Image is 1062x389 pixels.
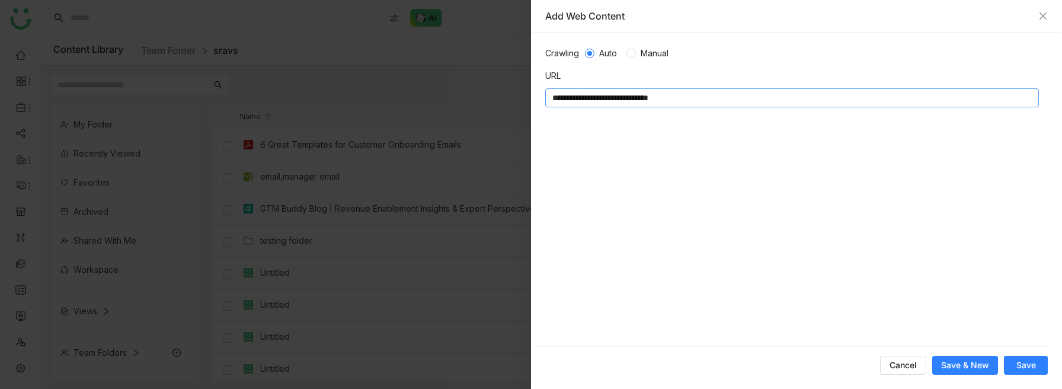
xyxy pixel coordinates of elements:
[545,69,1039,82] div: URL
[880,356,926,375] button: Cancel
[545,9,1032,23] div: Add Web Content
[932,356,998,375] button: Save & New
[941,359,989,371] span: Save & New
[1038,11,1048,21] button: Close
[1016,359,1036,371] span: Save
[594,47,622,60] span: Auto
[636,47,673,60] span: Manual
[890,359,917,371] span: Cancel
[545,47,585,60] label: Crawling
[1004,356,1048,375] button: Save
